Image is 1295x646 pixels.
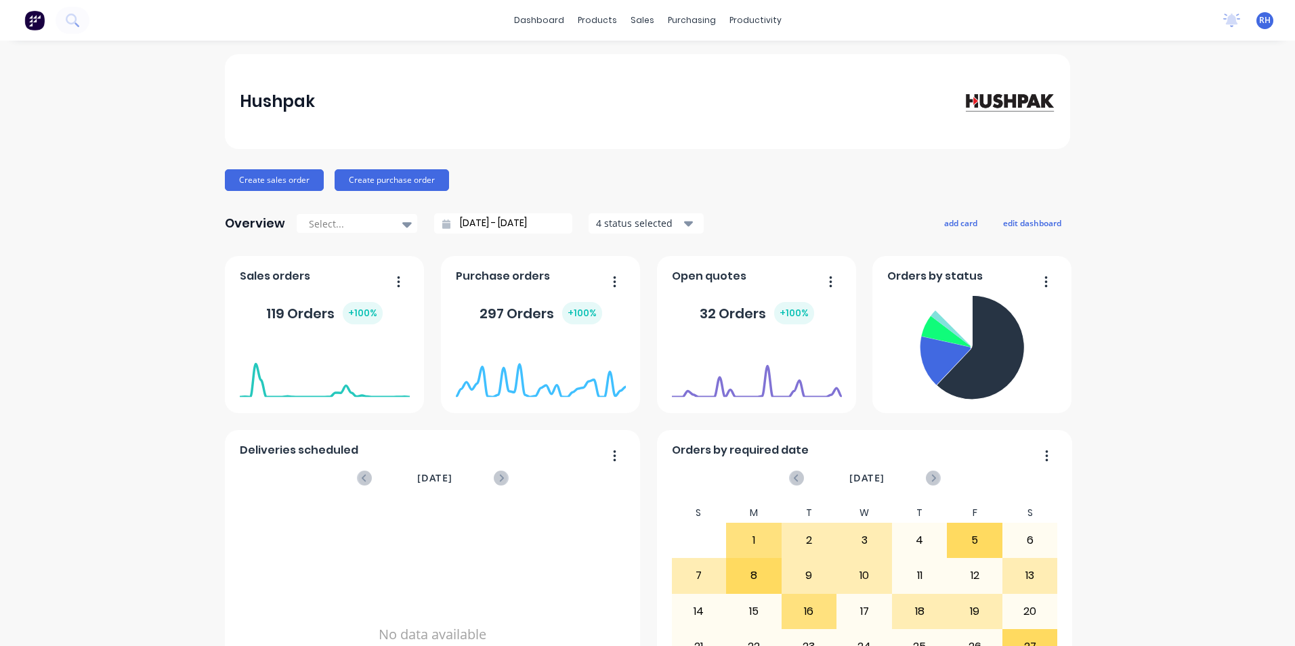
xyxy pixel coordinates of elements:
[456,268,550,284] span: Purchase orders
[1259,14,1271,26] span: RH
[417,471,452,486] span: [DATE]
[335,169,449,191] button: Create purchase order
[723,10,788,30] div: productivity
[892,503,948,523] div: T
[671,503,727,523] div: S
[837,559,891,593] div: 10
[782,523,836,557] div: 2
[624,10,661,30] div: sales
[1003,523,1057,557] div: 6
[994,214,1070,232] button: edit dashboard
[225,210,285,237] div: Overview
[562,302,602,324] div: + 100 %
[935,214,986,232] button: add card
[774,302,814,324] div: + 100 %
[480,302,602,324] div: 297 Orders
[960,89,1055,113] img: Hushpak
[948,523,1002,557] div: 5
[225,169,324,191] button: Create sales order
[727,559,781,593] div: 8
[836,503,892,523] div: W
[893,559,947,593] div: 11
[893,595,947,628] div: 18
[240,88,315,115] div: Hushpak
[343,302,383,324] div: + 100 %
[596,216,681,230] div: 4 status selected
[782,559,836,593] div: 9
[661,10,723,30] div: purchasing
[672,559,726,593] div: 7
[837,523,891,557] div: 3
[887,268,983,284] span: Orders by status
[571,10,624,30] div: products
[948,595,1002,628] div: 19
[1003,559,1057,593] div: 13
[672,268,746,284] span: Open quotes
[726,503,782,523] div: M
[947,503,1002,523] div: F
[782,595,836,628] div: 16
[727,595,781,628] div: 15
[672,595,726,628] div: 14
[266,302,383,324] div: 119 Orders
[849,471,885,486] span: [DATE]
[240,442,358,458] span: Deliveries scheduled
[1003,595,1057,628] div: 20
[948,559,1002,593] div: 12
[507,10,571,30] a: dashboard
[589,213,704,234] button: 4 status selected
[700,302,814,324] div: 32 Orders
[1002,503,1058,523] div: S
[782,503,837,523] div: T
[24,10,45,30] img: Factory
[837,595,891,628] div: 17
[893,523,947,557] div: 4
[240,268,310,284] span: Sales orders
[727,523,781,557] div: 1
